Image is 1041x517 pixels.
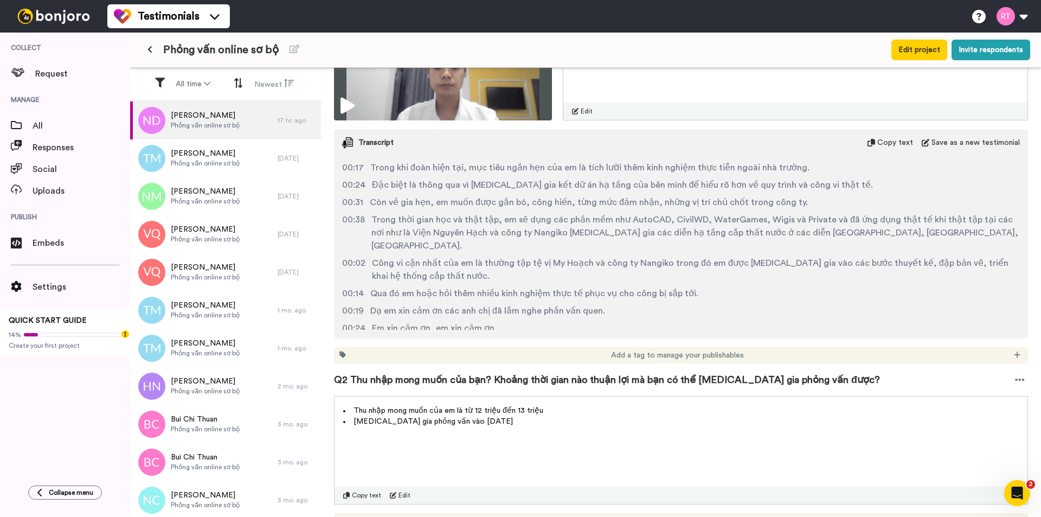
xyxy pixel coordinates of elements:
[278,458,316,467] div: 3 mo. ago
[278,344,316,353] div: 1 mo. ago
[33,280,130,293] span: Settings
[278,154,316,163] div: [DATE]
[130,367,321,405] a: [PERSON_NAME]Phỏng vấn online sơ bộ2 mo. ago
[171,300,240,311] span: [PERSON_NAME]
[278,116,316,125] div: 17 hr. ago
[171,262,240,273] span: [PERSON_NAME]
[371,213,1020,252] span: Trong thời gian học và thật tập, em sẽ dụng các phần mềm như AutoCAD, CivilWD, WaterGames, Wigis ...
[370,196,808,209] span: Còn về gia hẹn, em muốn được gắn bó, công hiến, từng mức đảm nhận, những vị trí chủ chốt trong cô...
[278,496,316,505] div: 3 mo. ago
[342,213,365,252] span: 00:38
[342,196,363,209] span: 00:31
[9,317,87,324] span: QUICK START GUIDE
[35,67,130,80] span: Request
[138,297,165,324] img: tm.png
[33,163,130,176] span: Social
[877,137,913,148] span: Copy text
[130,443,321,481] a: Bui Chi ThuanPhỏng vấn online sơ bộ3 mo. ago
[13,9,94,24] img: bj-logo-header-white.svg
[138,259,165,286] img: vq.png
[342,137,353,148] img: transcript.svg
[581,107,593,116] span: Edit
[891,40,947,60] button: Edit project
[163,42,279,58] span: Phỏng vấn online sơ bộ
[49,488,93,497] span: Collapse menu
[9,330,21,339] span: 14%
[171,490,240,501] span: [PERSON_NAME]
[171,501,240,509] span: Phỏng vấn online sơ bộ
[130,405,321,443] a: Bui Chi ThuanPhỏng vấn online sơ bộ3 mo. ago
[171,186,240,197] span: [PERSON_NAME]
[370,287,698,300] span: Qua đó em hoặc hỏi thêm nhiều kinh nghiệm thực tế phục vụ cho công bị sắp tới.
[130,139,321,177] a: [PERSON_NAME]Phỏng vấn online sơ bộ[DATE]
[342,322,365,335] span: 00:24
[171,463,240,471] span: Phỏng vấn online sơ bộ
[334,372,880,387] span: Q2 Thu nhập mong muốn của bạn? Khoảng thời gian nào thuận lợi mà bạn có thể [MEDICAL_DATA] gia ph...
[171,197,240,206] span: Phỏng vấn online sơ bộ
[138,411,165,438] img: bc.png
[352,491,381,500] span: Copy text
[278,420,316,429] div: 3 mo. ago
[931,137,1020,148] span: Save as a new testimonial
[171,121,240,130] span: Phỏng vấn online sơ bộ
[1026,480,1035,489] span: 2
[171,338,240,349] span: [PERSON_NAME]
[278,382,316,391] div: 2 mo. ago
[171,349,240,358] span: Phỏng vấn online sơ bộ
[370,161,809,174] span: Trong khi đoàn hiện tại, mục tiêu ngắn hẹn của em là tích lưỡi thêm kinh nghiệm thực tiễn ngoài n...
[171,452,240,463] span: Bui Chi Thuan
[278,192,316,201] div: [DATE]
[342,161,364,174] span: 00:17
[611,350,744,361] span: Add a tag to manage your publishables
[138,221,165,248] img: vq.png
[130,253,321,291] a: [PERSON_NAME]Phỏng vấn online sơ bộ[DATE]
[138,449,165,476] img: bc.png
[342,178,365,192] span: 00:24
[278,306,316,315] div: 1 mo. ago
[342,287,364,300] span: 00:14
[1004,480,1030,506] iframe: Intercom live chat
[138,373,165,400] img: hn.png
[120,329,130,339] div: Tooltip anchor
[171,235,240,244] span: Phỏng vấn online sơ bộ
[9,341,121,350] span: Create your first project
[130,291,321,329] a: [PERSON_NAME]Phỏng vấn online sơ bộ1 mo. ago
[138,335,165,362] img: tm.png
[248,74,300,94] button: Newest
[130,329,321,367] a: [PERSON_NAME]Phỏng vấn online sơ bộ1 mo. ago
[33,184,130,197] span: Uploads
[33,119,130,132] span: All
[354,407,543,414] span: Thu nhập mong muốn của em là từ 12 triệu đến 13 triệu
[114,8,131,25] img: tm-color.svg
[171,376,240,387] span: [PERSON_NAME]
[130,215,321,253] a: [PERSON_NAME]Phỏng vấn online sơ bộ[DATE]
[171,414,240,425] span: Bui Chi Thuan
[28,486,102,500] button: Collapse menu
[952,40,1030,60] button: Invite respondents
[171,273,240,282] span: Phỏng vấn online sơ bộ
[358,137,394,148] span: Transcript
[278,268,316,277] div: [DATE]
[372,322,497,335] span: Em xin cảm ơn, em xin cảm ơn.
[372,257,1020,283] span: Công vi cận nhất của em là thường tập tệ vị My Hoạch và công ty Nangiko trong đó em được [MEDICAL...
[171,110,240,121] span: [PERSON_NAME]
[33,237,130,250] span: Embeds
[138,9,200,24] span: Testimonials
[138,487,165,514] img: nc.png
[372,178,873,192] span: Đặc biệt là thông qua vì [MEDICAL_DATA] gia kết dữ án hạ tầng của bên mình để hiểu rõ hơn về quy ...
[138,183,165,210] img: nm.png
[169,74,217,94] button: All time
[171,148,240,159] span: [PERSON_NAME]
[130,177,321,215] a: [PERSON_NAME]Phỏng vấn online sơ bộ[DATE]
[278,230,316,239] div: [DATE]
[130,101,321,139] a: [PERSON_NAME]Phỏng vấn online sơ bộ17 hr. ago
[171,311,240,320] span: Phỏng vấn online sơ bộ
[370,304,605,317] span: Dạ em xin cảm ơn các anh chị đã lắm nghe phần vấn quen.
[171,425,240,433] span: Phỏng vấn online sơ bộ
[138,107,165,134] img: nd.png
[342,257,365,283] span: 00:02
[33,141,130,154] span: Responses
[354,418,513,425] span: [MEDICAL_DATA] gia phỏng vấn vào [DATE]
[171,159,240,168] span: Phỏng vấn online sơ bộ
